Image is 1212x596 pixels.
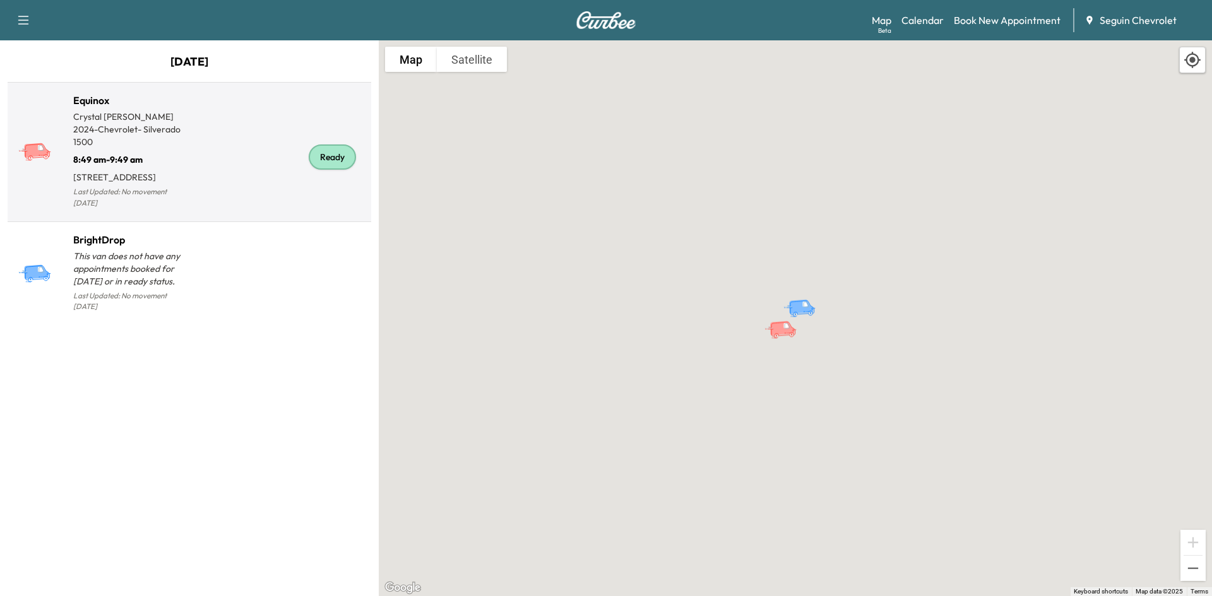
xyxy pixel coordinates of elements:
a: Open this area in Google Maps (opens a new window) [382,580,424,596]
gmp-advanced-marker: BrightDrop [783,286,827,308]
h1: BrightDrop [73,232,189,247]
button: Show satellite imagery [437,47,507,72]
p: This van does not have any appointments booked for [DATE] or in ready status. [73,250,189,288]
p: 2024 - Chevrolet - Silverado 1500 [73,123,189,148]
h1: Equinox [73,93,189,108]
img: Google [382,580,424,596]
span: Seguin Chevrolet [1100,13,1177,28]
a: Book New Appointment [954,13,1060,28]
div: Ready [309,144,356,170]
a: Calendar [901,13,944,28]
gmp-advanced-marker: Equinox [764,307,808,329]
div: Beta [878,26,891,35]
button: Keyboard shortcuts [1074,587,1128,596]
button: Show street map [385,47,437,72]
div: Recenter map [1179,47,1206,73]
button: Zoom in [1180,530,1206,555]
a: Terms (opens in new tab) [1191,588,1208,595]
p: Crystal [PERSON_NAME] [73,110,189,123]
span: Map data ©2025 [1136,588,1183,595]
button: Zoom out [1180,556,1206,581]
p: 8:49 am - 9:49 am [73,148,189,166]
img: Curbee Logo [576,11,636,29]
a: MapBeta [872,13,891,28]
p: Last Updated: No movement [DATE] [73,288,189,315]
p: Last Updated: No movement [DATE] [73,184,189,211]
p: [STREET_ADDRESS] [73,166,189,184]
